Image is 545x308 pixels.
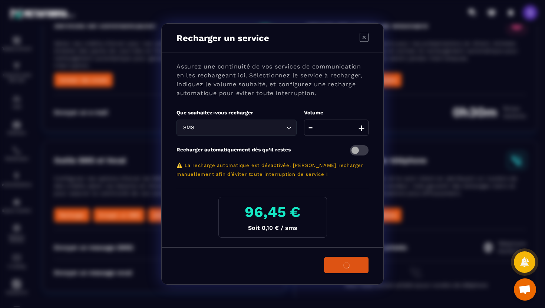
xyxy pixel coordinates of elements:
div: Search for option [176,120,297,136]
label: Recharger automatiquement dès qu’il restes [176,147,291,153]
p: ⚠️ La recharge automatique est désactivée. [PERSON_NAME] recharger manuellement afin d’éviter tou... [176,161,369,179]
p: Assurez une continuité de vos services de communication en les rechargeant ici. Sélectionnez le s... [176,62,369,98]
button: + [356,120,367,136]
label: Que souhaitez-vous recharger [176,110,253,115]
input: Search for option [196,124,284,132]
h3: 96,45 € [225,203,321,221]
p: Soit 0,10 € / sms [225,224,321,231]
span: SMS [181,124,196,132]
p: Recharger un service [176,33,269,43]
button: - [306,120,315,136]
div: Ouvrir le chat [514,278,536,301]
label: Volume [304,110,323,115]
